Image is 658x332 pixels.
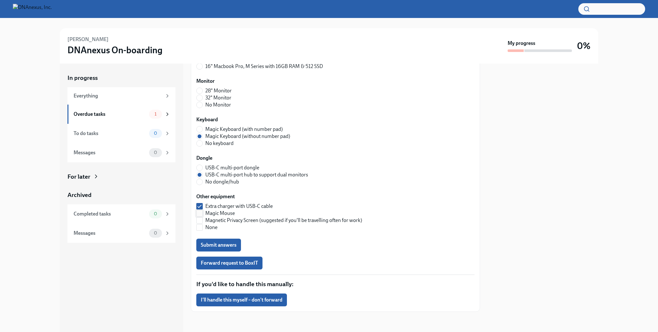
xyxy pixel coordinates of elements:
[508,40,535,47] strong: My progress
[150,150,161,155] span: 0
[577,40,591,52] h3: 0%
[205,94,231,101] span: 32" Monitor
[67,204,175,224] a: Completed tasks0
[201,260,258,266] span: Forward request to BoxIT
[205,164,259,171] span: USB-C multi-port dongle
[196,116,295,123] label: Keyboard
[74,230,147,237] div: Messages
[201,242,236,248] span: Submit answers
[67,105,175,124] a: Overdue tasks1
[201,297,282,303] span: I'll handle this myself – don't forward
[13,4,52,14] img: DNAnexus, Inc.
[67,173,90,181] div: For later
[74,210,147,217] div: Completed tasks
[205,210,235,217] span: Magic Mouse
[74,149,147,156] div: Messages
[205,217,362,224] span: Magnetic Privacy Screen (suggested if you'll be travelling often for work)
[196,257,262,269] button: Forward request to BoxIT
[67,143,175,162] a: Messages0
[67,224,175,243] a: Messages0
[196,294,287,306] button: I'll handle this myself – don't forward
[67,124,175,143] a: To do tasks0
[67,36,109,43] h6: [PERSON_NAME]
[74,130,147,137] div: To do tasks
[74,92,162,99] div: Everything
[205,171,308,178] span: USB-C multi-port hub to support dual monitors
[67,173,175,181] a: For later
[205,203,273,210] span: Extra charger with USB-C cable
[196,78,237,85] label: Monitor
[196,155,313,162] label: Dongle
[150,231,161,235] span: 0
[196,280,475,288] p: If you'd like to handle this manually:
[205,63,323,70] span: 16" Macbook Pro, M Series with 16GB RAM & 512 SSD
[67,191,175,199] a: Archived
[67,74,175,82] a: In progress
[150,211,161,216] span: 0
[205,178,239,185] span: No dongle/hub
[205,140,234,147] span: No keyboard
[151,112,160,116] span: 1
[205,224,218,231] span: None
[196,193,367,200] label: Other equipment
[67,87,175,105] a: Everything
[67,44,163,56] h3: DNAnexus On-boarding
[205,87,232,94] span: 28" Monitor
[205,133,290,140] span: Magic Keyboard (without number pad)
[205,101,231,108] span: No Monitor
[150,131,161,136] span: 0
[196,239,241,251] button: Submit answers
[205,126,283,133] span: Magic Keyboard (with number pad)
[74,111,147,118] div: Overdue tasks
